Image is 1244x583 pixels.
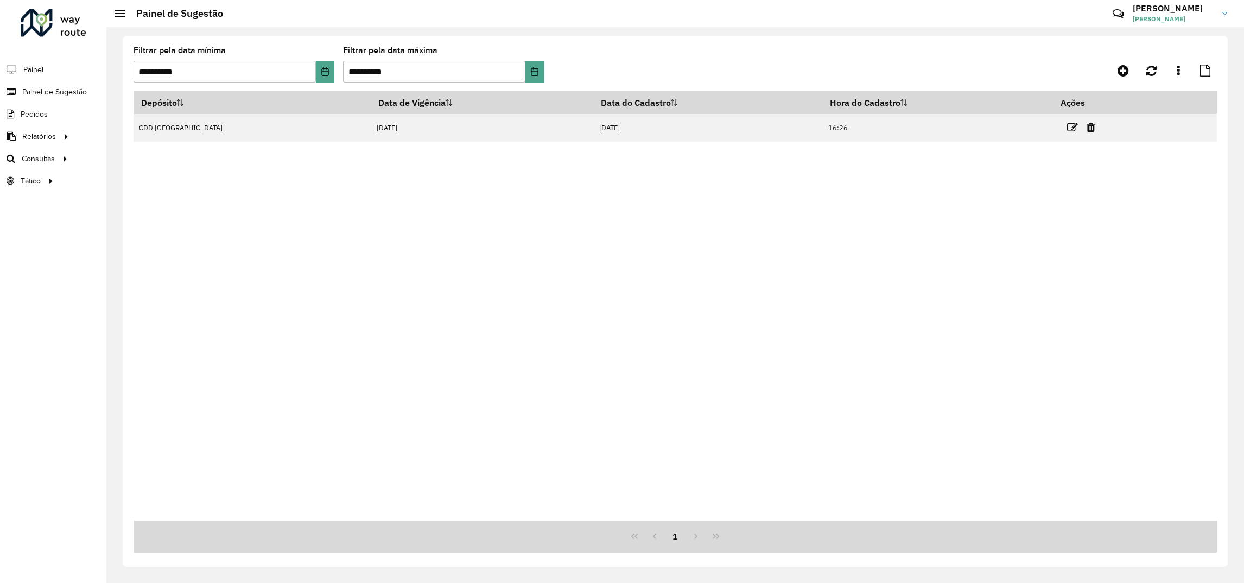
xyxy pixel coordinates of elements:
a: Contato Rápido [1107,2,1130,26]
th: Depósito [134,91,371,114]
td: [DATE] [593,114,822,142]
a: Excluir [1087,120,1095,135]
a: Editar [1067,120,1078,135]
h3: [PERSON_NAME] [1133,3,1214,14]
span: Painel de Sugestão [22,86,87,98]
th: Ações [1053,91,1118,114]
button: Choose Date [316,61,334,83]
span: Relatórios [22,131,56,142]
td: CDD [GEOGRAPHIC_DATA] [134,114,371,142]
span: Painel [23,64,43,75]
span: [PERSON_NAME] [1133,14,1214,24]
td: [DATE] [371,114,593,142]
button: 1 [665,526,686,547]
th: Data do Cadastro [593,91,822,114]
span: Pedidos [21,109,48,120]
label: Filtrar pela data máxima [343,44,437,57]
span: Consultas [22,153,55,164]
th: Hora do Cadastro [822,91,1053,114]
label: Filtrar pela data mínima [134,44,226,57]
h2: Painel de Sugestão [125,8,223,20]
button: Choose Date [525,61,544,83]
th: Data de Vigência [371,91,593,114]
td: 16:26 [822,114,1053,142]
span: Tático [21,175,41,187]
